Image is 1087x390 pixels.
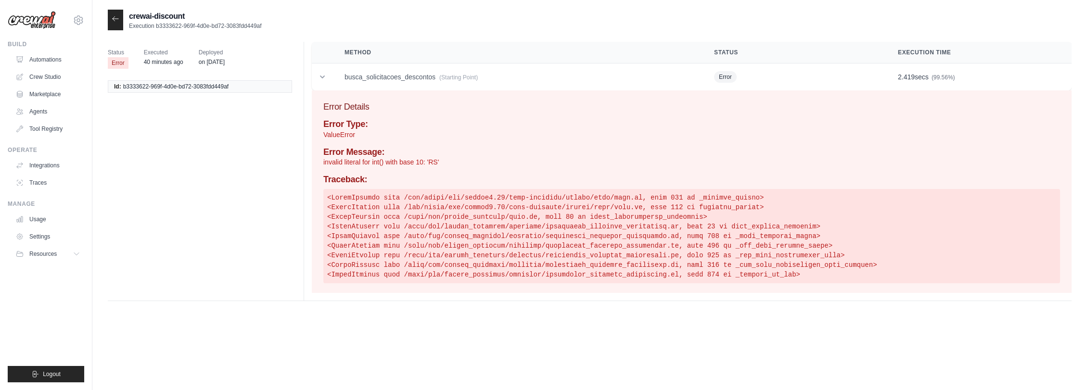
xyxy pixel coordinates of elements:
td: secs [886,63,1072,91]
span: Error [714,71,737,83]
span: Id: [114,83,121,90]
span: 2.419 [898,73,915,81]
pre: <LoremIpsumdo sita /con/adipi/eli/seddoe4.29/temp-incididu/utlabo/etdo/magn.al, enim 031 ad _mini... [323,189,1060,283]
span: Executed [144,48,183,57]
h4: Traceback: [323,175,1060,185]
span: (99.56%) [932,74,955,81]
a: Marketplace [12,87,84,102]
a: Agents [12,104,84,119]
p: invalid literal for int() with base 10: 'RS' [323,157,1060,167]
th: Execution Time [886,42,1072,63]
span: Logout [43,370,61,378]
time: September 5, 2025 at 09:46 GMT-3 [199,59,225,65]
a: Usage [12,212,84,227]
p: Execution b3333622-969f-4d0e-bd72-3083fdd449af [129,22,262,30]
img: Logo [8,11,56,29]
span: Deployed [199,48,225,57]
h4: Error Type: [323,119,1060,130]
h4: Error Message: [323,147,1060,158]
span: b3333622-969f-4d0e-bd72-3083fdd449af [123,83,229,90]
div: Manage [8,200,84,208]
a: Automations [12,52,84,67]
th: Status [703,42,886,63]
time: September 17, 2025 at 11:00 GMT-3 [144,59,183,65]
span: Resources [29,250,57,258]
div: Build [8,40,84,48]
a: Traces [12,175,84,190]
a: Integrations [12,158,84,173]
h2: crewai-discount [129,11,262,22]
div: Operate [8,146,84,154]
a: Tool Registry [12,121,84,137]
td: busca_solicitacoes_descontos [333,63,703,91]
button: Resources [12,246,84,262]
button: Logout [8,366,84,382]
span: Status [108,48,128,57]
th: Method [333,42,703,63]
a: Crew Studio [12,69,84,85]
span: (Starting Point) [439,74,478,81]
span: Error [108,57,128,69]
h3: Error Details [323,100,1060,113]
a: Settings [12,229,84,244]
p: ValueError [323,130,1060,139]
